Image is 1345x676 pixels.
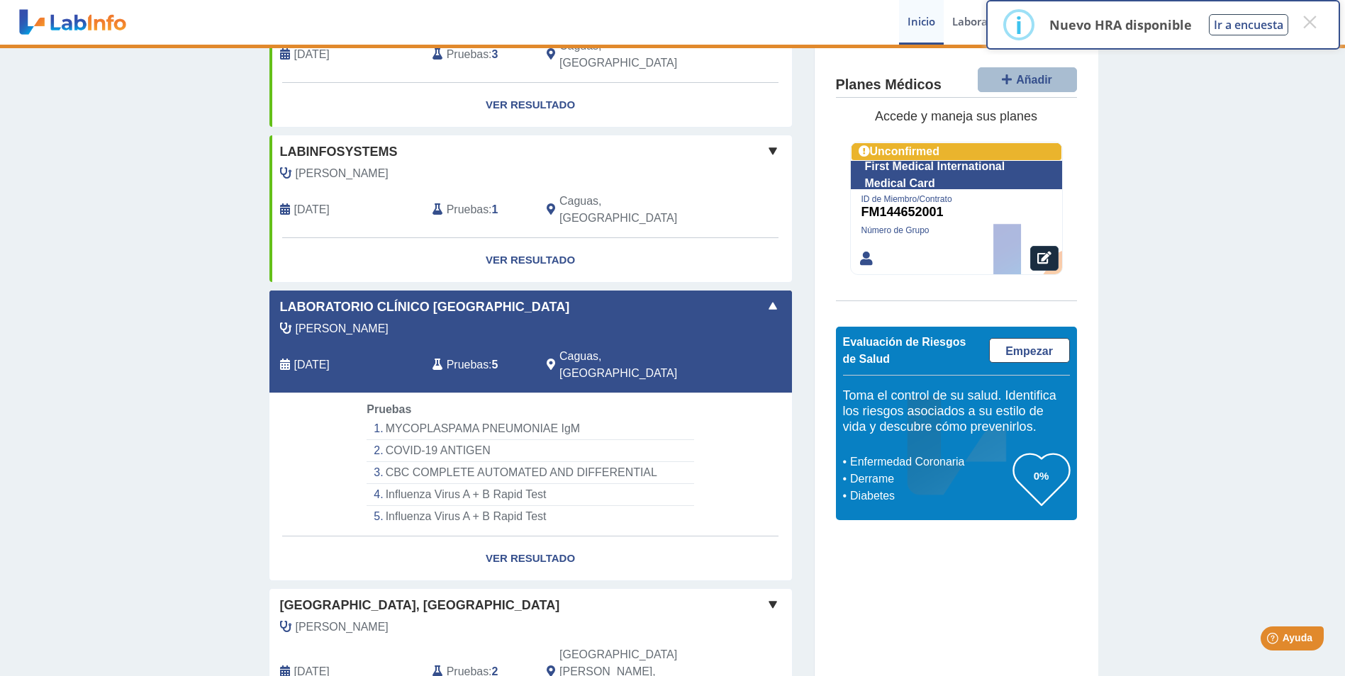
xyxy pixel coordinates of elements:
li: Enfermedad Coronaria [847,454,1013,471]
span: Pruebas [447,201,489,218]
button: Close this dialog [1297,9,1322,35]
span: Añadir [1016,74,1052,86]
span: Accede y maneja sus planes [875,110,1037,124]
a: Ver Resultado [269,536,792,581]
li: COVID-19 ANTIGEN [367,440,693,462]
li: Influenza Virus A + B Rapid Test [367,506,693,527]
span: Caguas, PR [559,38,716,72]
span: Caguas, PR [559,193,716,227]
b: 1 [492,203,498,215]
h4: Planes Médicos [836,77,942,94]
span: Morales Claudio, Jose [296,165,389,182]
span: Pruebas [447,356,489,373]
span: Caguas, PR [559,348,716,382]
span: Evaluación de Riesgos de Salud [843,336,966,365]
button: Añadir [978,67,1077,92]
a: Empezar [989,338,1070,363]
li: Influenza Virus A + B Rapid Test [367,484,693,506]
b: 3 [492,48,498,60]
span: Pruebas [367,403,411,415]
span: 2025-08-15 [294,356,330,373]
li: MYCOPLASPAMA PNEUMONIAE IgM [367,418,693,440]
span: Morales Claudio, Jose [296,320,389,337]
a: Ver Resultado [269,238,792,283]
b: 5 [492,359,498,371]
iframe: Help widget launcher [1219,621,1329,660]
span: 2019-12-02 [294,201,330,218]
li: CBC COMPLETE AUTOMATED AND DIFFERENTIAL [367,462,693,484]
div: : [422,348,536,382]
div: : [422,38,536,72]
h3: 0% [1013,467,1070,485]
p: Nuevo HRA disponible [1049,16,1192,33]
h5: Toma el control de su salud. Identifica los riesgos asociados a su estilo de vida y descubre cómo... [843,389,1070,435]
span: [GEOGRAPHIC_DATA], [GEOGRAPHIC_DATA] [280,596,560,615]
a: Ver Resultado [269,83,792,128]
div: i [1015,12,1022,38]
button: Ir a encuesta [1209,14,1288,35]
span: Empezar [1005,345,1053,357]
li: Diabetes [847,488,1013,505]
span: Pruebas [447,46,489,63]
span: Labinfosystems [280,142,398,162]
span: 2020-03-18 [294,46,330,63]
div: : [422,193,536,227]
span: Veras Vazquez, Yashira [296,619,389,636]
li: Derrame [847,471,1013,488]
span: Laboratorio Clínico [GEOGRAPHIC_DATA] [280,298,570,317]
